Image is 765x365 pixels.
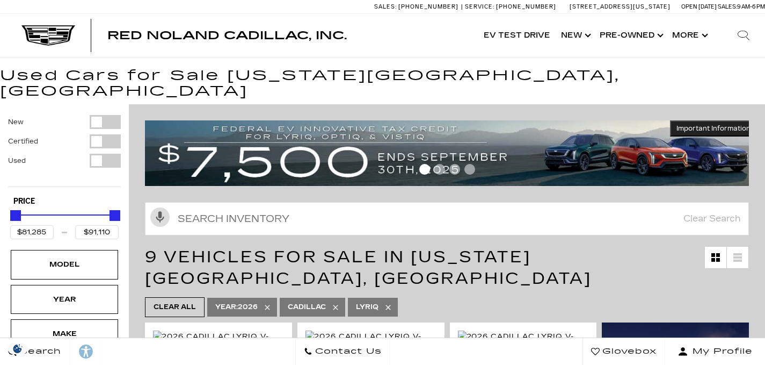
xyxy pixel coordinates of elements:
[374,3,397,10] span: Sales:
[110,210,120,221] div: Maximum Price
[215,303,238,311] span: Year :
[398,3,458,10] span: [PHONE_NUMBER]
[419,164,430,175] span: Go to slide 1
[570,3,671,10] a: [STREET_ADDRESS][US_STATE]
[434,164,445,175] span: Go to slide 2
[8,155,26,166] label: Used
[496,3,556,10] span: [PHONE_NUMBER]
[11,250,118,279] div: ModelModel
[465,3,494,10] span: Service:
[295,338,390,365] a: Contact Us
[670,120,757,137] button: Important Information
[594,14,667,57] a: Pre-Owned
[449,164,460,175] span: Go to slide 3
[150,207,170,227] svg: Click to toggle on voice search
[10,225,54,239] input: Minimum
[458,331,589,354] img: 2026 Cadillac LYRIQ V-Series
[582,338,665,365] a: Glovebox
[681,3,717,10] span: Open [DATE]
[288,300,326,314] span: Cadillac
[8,117,24,127] label: New
[75,225,119,239] input: Maximum
[13,197,115,206] h5: Price
[17,344,61,359] span: Search
[21,25,75,46] img: Cadillac Dark Logo with Cadillac White Text
[688,344,753,359] span: My Profile
[718,3,737,10] span: Sales:
[10,210,21,221] div: Minimum Price
[10,206,119,239] div: Price
[145,247,592,288] span: 9 Vehicles for Sale in [US_STATE][GEOGRAPHIC_DATA], [GEOGRAPHIC_DATA]
[8,115,121,187] div: Filter by Vehicle Type
[305,331,436,354] img: 2026 Cadillac LYRIQ V-Series
[38,328,91,340] div: Make
[374,4,461,10] a: Sales: [PHONE_NUMBER]
[107,30,347,41] a: Red Noland Cadillac, Inc.
[667,14,711,57] button: More
[665,338,765,365] button: Open user profile menu
[556,14,594,57] a: New
[154,300,196,314] span: Clear All
[38,294,91,305] div: Year
[464,164,475,175] span: Go to slide 4
[5,343,30,354] img: Opt-Out Icon
[5,343,30,354] section: Click to Open Cookie Consent Modal
[356,300,378,314] span: LYRIQ
[11,285,118,314] div: YearYear
[215,300,258,314] span: 2026
[8,136,38,147] label: Certified
[737,3,765,10] span: 9 AM-6 PM
[38,259,91,270] div: Model
[145,120,757,186] img: vrp-tax-ending-august-version
[676,124,751,133] span: Important Information
[107,29,347,42] span: Red Noland Cadillac, Inc.
[461,4,559,10] a: Service: [PHONE_NUMBER]
[478,14,556,57] a: EV Test Drive
[600,344,657,359] span: Glovebox
[11,319,118,348] div: MakeMake
[312,344,382,359] span: Contact Us
[153,331,284,354] img: 2026 Cadillac LYRIQ V-Series
[145,202,749,235] input: Search Inventory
